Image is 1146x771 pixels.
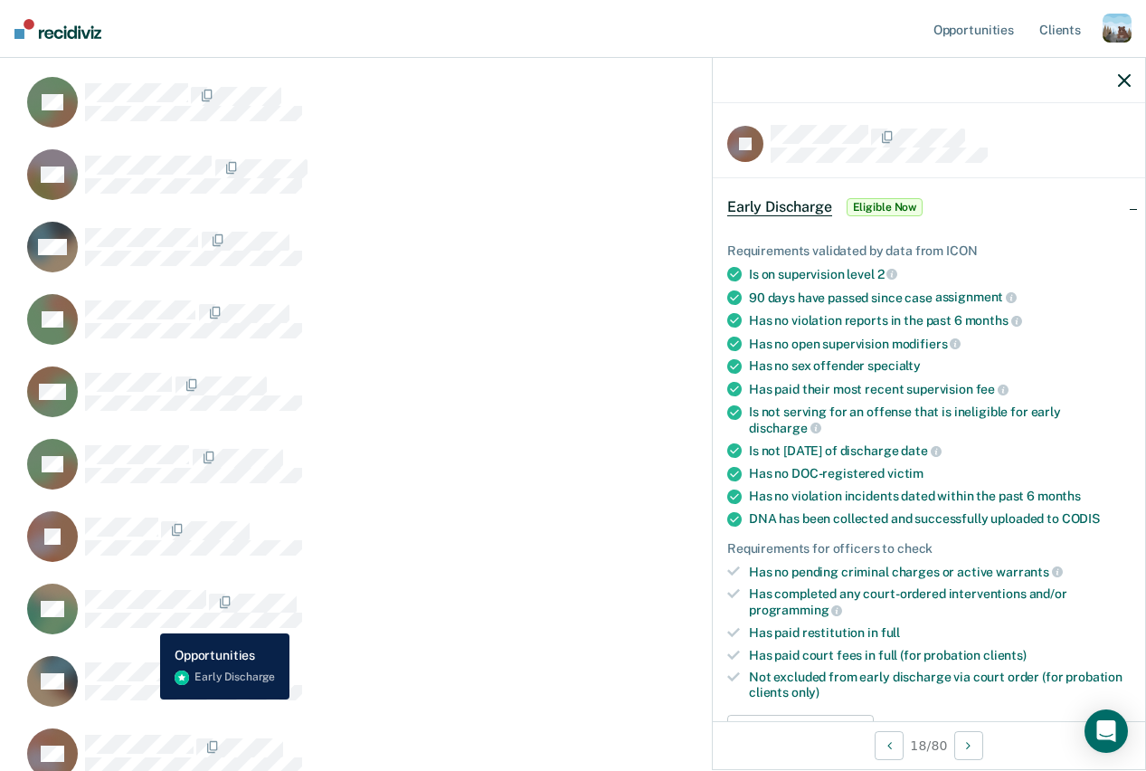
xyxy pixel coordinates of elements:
[749,625,1131,641] div: Has paid restitution in
[22,366,987,438] div: CaseloadOpportunityCell-6650414
[749,405,1131,435] div: Is not serving for an offense that is ineligible for early
[22,510,987,583] div: CaseloadOpportunityCell-6681185
[749,421,821,435] span: discharge
[22,221,987,293] div: CaseloadOpportunityCell-6631198
[727,541,1131,557] div: Requirements for officers to check
[996,565,1063,579] span: warrants
[1084,709,1128,753] div: Open Intercom Messenger
[1037,489,1081,503] span: months
[22,76,987,148] div: CaseloadOpportunityCell-6717023
[954,731,983,760] button: Next Opportunity
[749,443,1131,459] div: Is not [DATE] of discharge
[749,489,1131,504] div: Has no violation incidents dated within the past 6
[713,721,1145,769] div: 18 / 80
[791,685,819,700] span: only)
[749,466,1131,481] div: Has no DOC-registered
[965,313,1022,328] span: months
[749,511,1131,527] div: DNA has been collected and successfully uploaded to
[749,586,1131,617] div: Has completed any court-ordered interventions and/or
[713,178,1145,236] div: Early DischargeEligible Now
[881,625,900,640] span: full
[749,603,842,617] span: programming
[887,466,923,481] span: victim
[749,564,1131,580] div: Has no pending criminal charges or active
[749,670,1131,700] div: Not excluded from early discharge via court order (for probation clients
[749,648,1131,663] div: Has paid court fees in full (for probation
[1062,511,1100,526] span: CODIS
[749,358,1131,374] div: Has no sex offender
[976,382,1009,396] span: fee
[875,731,904,760] button: Previous Opportunity
[749,312,1131,328] div: Has no violation reports in the past 6
[727,715,874,751] button: Update Eligibility
[901,443,941,458] span: date
[727,243,1131,259] div: Requirements validated by data from ICON
[749,336,1131,352] div: Has no open supervision
[867,358,921,373] span: specialty
[22,583,987,655] div: CaseloadOpportunityCell-1162523
[22,655,987,728] div: CaseloadOpportunityCell-6388904
[14,19,101,39] img: Recidiviz
[22,438,987,510] div: CaseloadOpportunityCell-6367812
[877,267,898,281] span: 2
[892,337,961,351] span: modifiers
[749,381,1131,397] div: Has paid their most recent supervision
[727,198,832,216] span: Early Discharge
[749,266,1131,282] div: Is on supervision level
[749,290,1131,306] div: 90 days have passed since case
[847,198,923,216] span: Eligible Now
[22,293,987,366] div: CaseloadOpportunityCell-1002532
[22,148,987,221] div: CaseloadOpportunityCell-6506144
[935,290,1017,304] span: assignment
[983,648,1027,662] span: clients)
